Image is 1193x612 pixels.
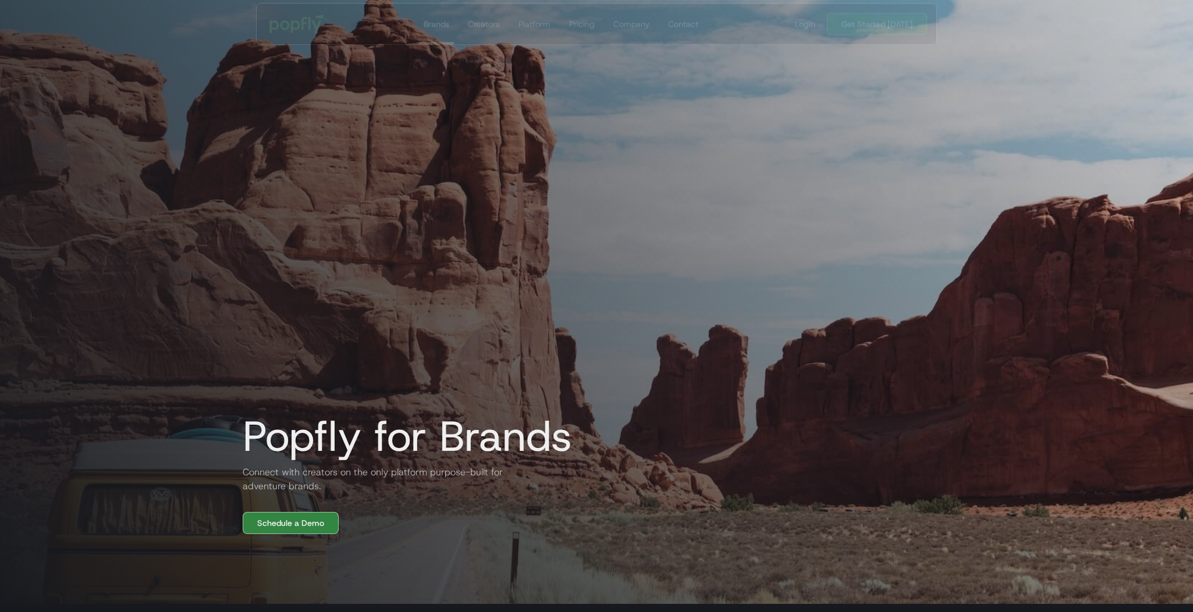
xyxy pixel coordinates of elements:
[233,465,513,493] h2: Connect with creators on the only platform purpose-built for adventure brands.
[468,18,500,30] div: Creators
[424,18,449,30] div: Brands
[663,3,703,44] a: Contact
[609,3,654,44] a: Company
[519,18,551,30] div: Platform
[243,512,339,534] a: Schedule a Demo
[261,6,336,41] a: home
[827,13,927,35] a: Get Started [DATE]
[795,18,815,30] div: Login
[233,413,572,460] h1: Popfly for Brands
[613,18,649,30] div: Company
[514,3,555,44] a: Platform
[564,3,599,44] a: Pricing
[790,18,820,30] a: Login
[569,18,595,30] div: Pricing
[419,3,454,44] a: Brands
[668,18,698,30] div: Contact
[463,3,505,44] a: Creators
